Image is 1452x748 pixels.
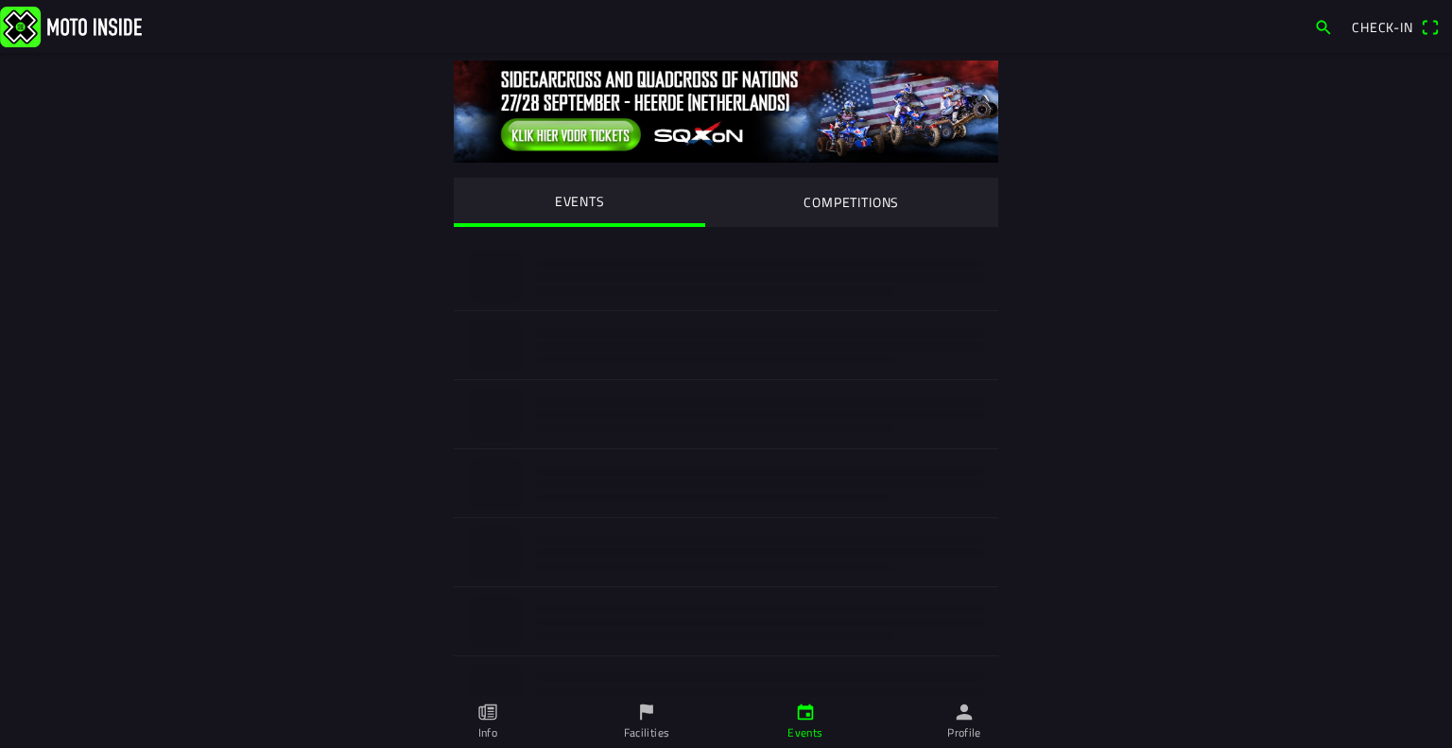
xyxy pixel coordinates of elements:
ion-label: Profile [947,724,981,741]
img: 0tIKNvXMbOBQGQ39g5GyH2eKrZ0ImZcyIMR2rZNf.jpg [454,61,998,163]
ion-icon: paper [477,702,498,722]
ion-icon: person [954,702,975,722]
ion-icon: flag [636,702,657,722]
ion-label: Facilities [624,724,670,741]
ion-label: Info [478,724,497,741]
ion-segment-button: COMPETITIONS [705,178,998,227]
a: search [1305,10,1342,43]
ion-segment-button: EVENTS [454,178,705,227]
ion-icon: calendar [795,702,816,722]
ion-label: Events [787,724,822,741]
span: Check-in [1352,17,1413,37]
a: Check-inqr scanner [1342,10,1448,43]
